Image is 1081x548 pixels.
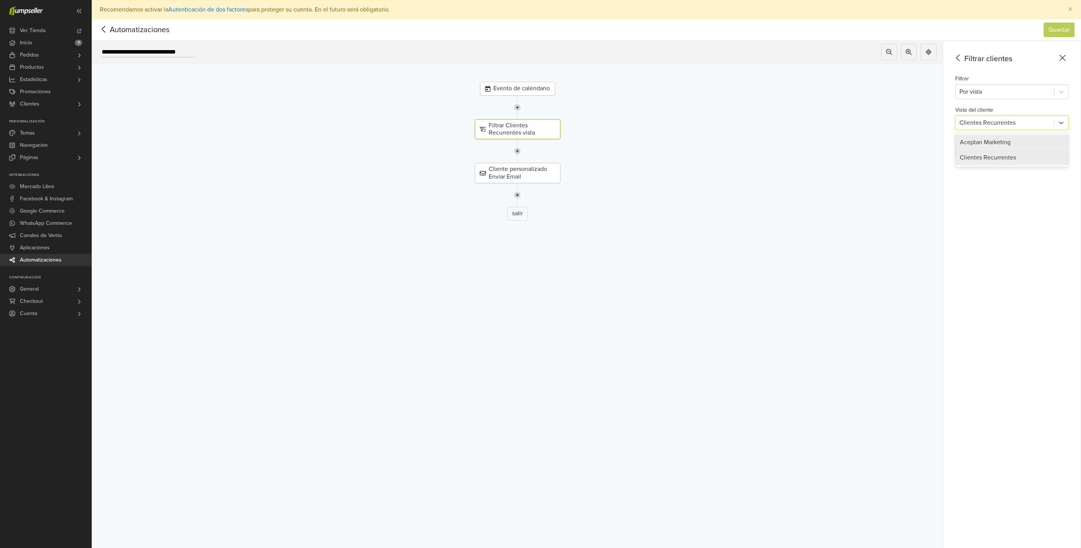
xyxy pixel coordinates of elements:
[98,24,158,36] span: Automatizaciones
[475,163,561,183] div: Cliente personalizado Enviar Email
[20,242,50,254] span: Aplicaciones
[1068,4,1073,15] span: ×
[20,295,43,307] span: Checkout
[514,139,521,163] img: line-7960e5f4d2b50ad2986e.svg
[9,173,91,177] p: Integraciones
[20,139,48,151] span: Navegación
[20,205,65,217] span: Google Commerce
[956,106,993,114] label: Vista del cliente
[20,180,54,193] span: Mercado Libre
[514,96,521,119] img: line-7960e5f4d2b50ad2986e.svg
[20,217,72,229] span: WhatsApp Commerce
[20,307,37,320] span: Cuenta
[75,40,82,46] span: 7
[9,275,91,280] p: Configuración
[956,75,969,83] label: Filtrar
[480,82,555,96] div: Evento de calendario
[953,53,1069,65] div: Filtrar clientes
[20,98,39,110] span: Clientes
[20,24,46,37] span: Ver Tienda
[20,151,38,164] span: Páginas
[956,135,1069,150] div: Aceptan Marketing
[514,183,521,207] img: line-7960e5f4d2b50ad2986e.svg
[475,119,561,139] div: Filtrar Clientes Recurrentes vista
[20,229,62,242] span: Canales de Venta
[507,207,528,221] div: salir
[20,254,62,266] span: Automatizaciones
[20,193,73,205] span: Facebook & Instagram
[20,37,32,49] span: Inicio
[20,61,44,73] span: Productos
[168,6,248,13] a: Autenticación de dos factores
[20,86,51,98] span: Promociones
[20,49,39,61] span: Pedidos
[956,150,1069,165] div: Clientes Recurrentes
[20,283,39,295] span: General
[1044,23,1075,37] button: Guardar
[20,73,47,86] span: Estadísticas
[1061,0,1081,19] button: Close
[9,119,91,124] p: Personalización
[20,127,35,139] span: Temas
